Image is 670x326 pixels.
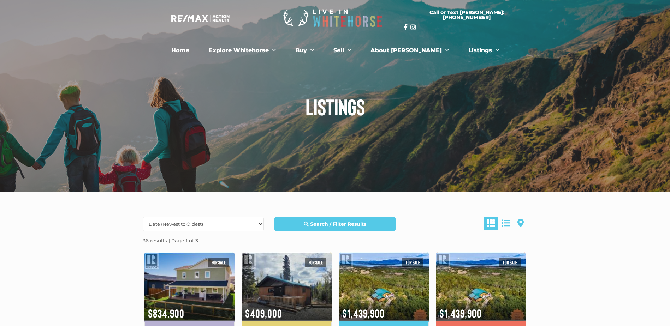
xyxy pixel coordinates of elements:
span: For sale [402,258,423,267]
a: Explore Whitehorse [203,43,281,58]
span: $834,900 [144,297,235,321]
nav: Menu [141,43,529,58]
span: For sale [305,258,326,267]
span: For sale [499,258,521,267]
a: About [PERSON_NAME] [365,43,454,58]
span: For sale [208,258,229,267]
a: Buy [290,43,319,58]
a: Search / Filter Results [274,217,396,231]
strong: 36 results | Page 1 of 3 [143,237,198,244]
img: 208 LUELLA LANE, Whitehorse, Yukon [144,251,235,321]
img: 1745 NORTH KLONDIKE HIGHWAY, Whitehorse North, Yukon [339,251,429,321]
span: $1,439,900 [436,297,526,321]
strong: Search / Filter Results [310,221,366,227]
span: $1,439,900 [339,297,429,321]
a: Call or Text [PERSON_NAME]: [PHONE_NUMBER] [404,6,530,24]
a: Listings [463,43,504,58]
span: $409,000 [242,297,332,321]
a: Home [166,43,195,58]
span: Call or Text [PERSON_NAME]: [PHONE_NUMBER] [412,10,522,20]
img: 1745 NORTH KLONDIKE HIGHWAY, Whitehorse North, Yukon [436,251,526,321]
img: 119 ALSEK CRESCENT, Haines Junction, Yukon [242,251,332,321]
a: Sell [328,43,356,58]
h1: Listings [137,95,533,118]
